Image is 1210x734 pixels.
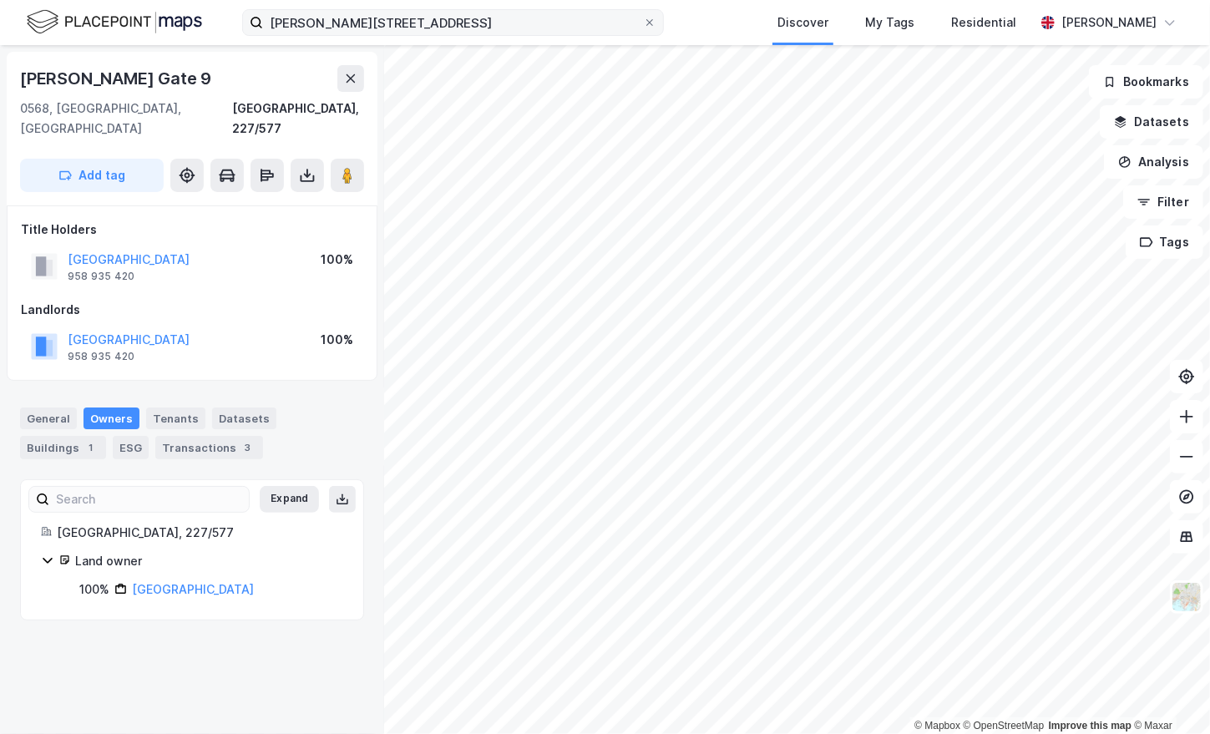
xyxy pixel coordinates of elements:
[1123,185,1203,219] button: Filter
[321,250,353,270] div: 100%
[865,13,914,33] div: My Tags
[1126,225,1203,259] button: Tags
[27,8,202,37] img: logo.f888ab2527a4732fd821a326f86c7f29.svg
[1089,65,1203,99] button: Bookmarks
[914,720,960,731] a: Mapbox
[68,350,134,363] div: 958 935 420
[20,99,232,139] div: 0568, [GEOGRAPHIC_DATA], [GEOGRAPHIC_DATA]
[232,99,364,139] div: [GEOGRAPHIC_DATA], 227/577
[21,300,363,320] div: Landlords
[146,407,205,429] div: Tenants
[1049,720,1132,731] a: Improve this map
[1126,654,1210,734] iframe: Chat Widget
[20,159,164,192] button: Add tag
[20,65,215,92] div: [PERSON_NAME] Gate 9
[83,439,99,456] div: 1
[777,13,828,33] div: Discover
[75,551,343,571] div: Land owner
[79,580,109,600] div: 100%
[20,436,106,459] div: Buildings
[212,407,276,429] div: Datasets
[57,523,343,543] div: [GEOGRAPHIC_DATA], 227/577
[113,436,149,459] div: ESG
[951,13,1016,33] div: Residential
[1126,654,1210,734] div: Chatt-widget
[49,487,249,512] input: Search
[1104,145,1203,179] button: Analysis
[1061,13,1157,33] div: [PERSON_NAME]
[321,330,353,350] div: 100%
[20,407,77,429] div: General
[68,270,134,283] div: 958 935 420
[132,582,254,596] a: [GEOGRAPHIC_DATA]
[84,407,139,429] div: Owners
[155,436,263,459] div: Transactions
[263,10,643,35] input: Search by address, cadastre, landlords, tenants or people
[1100,105,1203,139] button: Datasets
[240,439,256,456] div: 3
[260,486,319,513] button: Expand
[21,220,363,240] div: Title Holders
[964,720,1045,731] a: OpenStreetMap
[1171,581,1202,613] img: Z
